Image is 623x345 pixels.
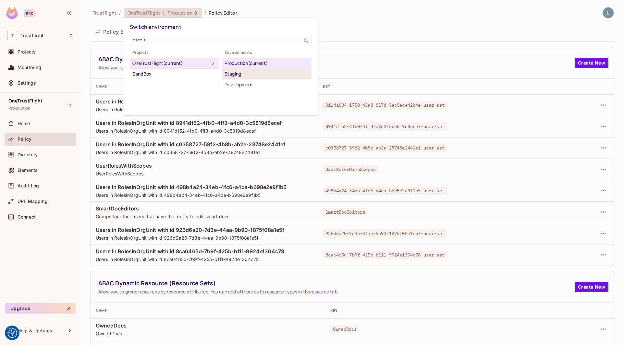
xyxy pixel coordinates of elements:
[225,81,309,89] div: Development
[130,23,181,30] span: Switch environment
[222,50,311,55] span: Environments
[225,59,309,67] div: Production (current)
[225,70,309,78] div: Staging
[7,328,17,338] img: Revisit consent button
[7,328,17,338] button: Consent Preferences
[132,70,217,78] div: SandBox
[130,50,219,55] span: Projects
[132,59,209,67] div: OneTrustFlight (current)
